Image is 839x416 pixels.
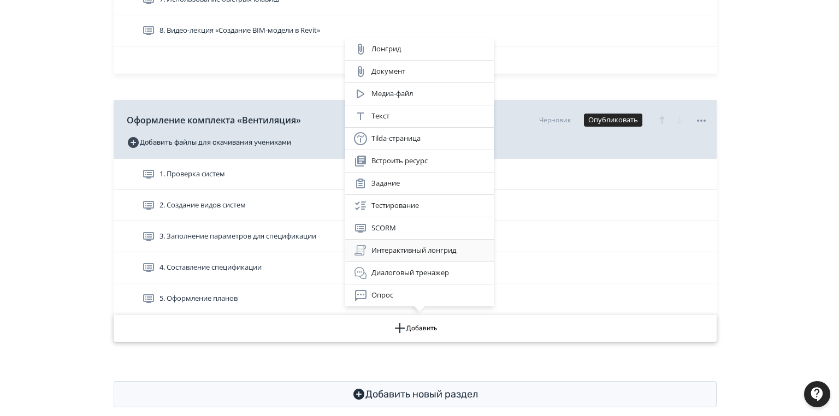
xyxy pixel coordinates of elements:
[354,244,485,257] div: Интерактивный лонгрид
[354,154,485,168] div: Встроить ресурс
[354,132,485,145] div: Tilda-страница
[354,177,485,190] div: Задание
[354,43,485,56] div: Лонгрид
[354,222,485,235] div: SCORM
[354,289,485,302] div: Опрос
[354,110,485,123] div: Текст
[354,65,485,78] div: Документ
[354,87,485,100] div: Медиа-файл
[354,199,485,212] div: Тестирование
[354,266,485,280] div: Диалоговый тренажер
